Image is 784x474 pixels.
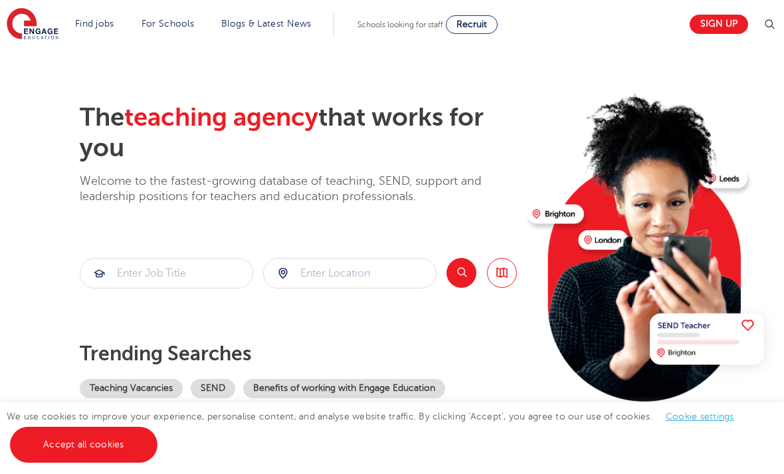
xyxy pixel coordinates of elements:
p: Welcome to the fastest-growing database of teaching, SEND, support and leadership positions for t... [80,174,517,205]
a: Find jobs [75,19,114,29]
a: Sign up [690,15,748,34]
span: Schools looking for staff [357,20,443,29]
button: Search [446,258,476,288]
a: Benefits of working with Engage Education [243,379,445,398]
a: Accept all cookies [10,427,157,463]
a: Blogs & Latest News [221,19,312,29]
input: Submit [80,259,252,288]
span: Recruit [456,19,487,29]
img: Engage Education [7,8,58,41]
h2: The that works for you [80,102,517,164]
div: Submit [263,258,437,289]
div: Submit [80,258,253,289]
input: Submit [264,259,436,288]
p: Trending searches [80,342,517,366]
a: Cookie settings [666,412,734,421]
span: teaching agency [124,103,318,132]
span: We use cookies to improve your experience, personalise content, and analyse website traffic. By c... [7,412,747,449]
a: Teaching Vacancies [80,379,183,398]
a: SEND [191,379,235,398]
a: Recruit [446,15,498,34]
a: For Schools [142,19,194,29]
